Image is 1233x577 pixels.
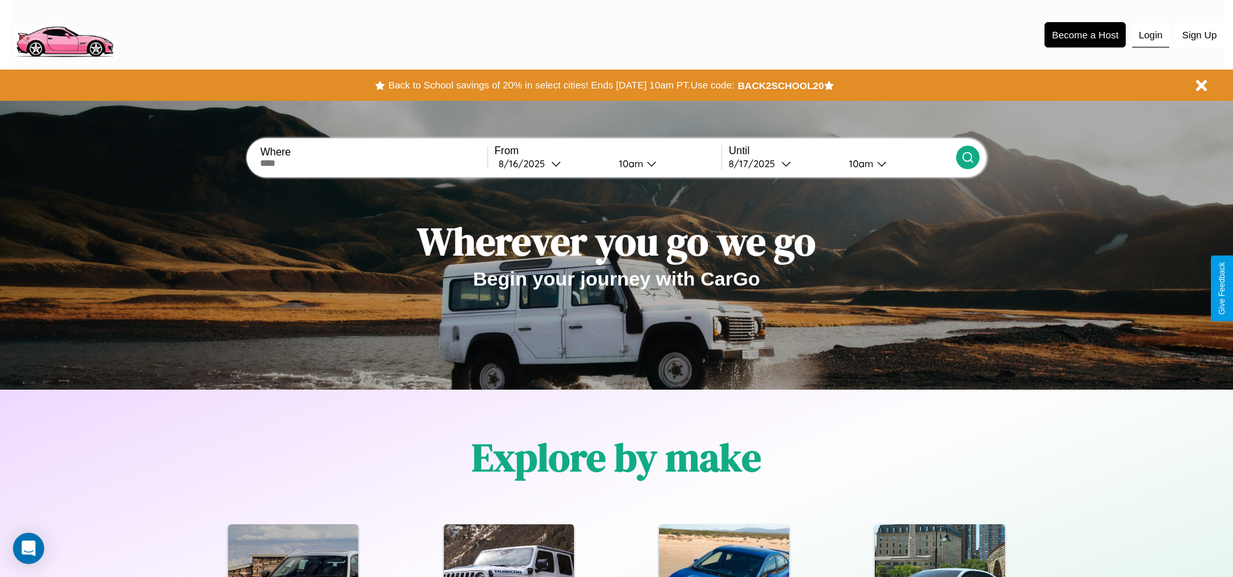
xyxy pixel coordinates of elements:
button: Back to School savings of 20% in select cities! Ends [DATE] 10am PT.Use code: [385,76,737,94]
button: Become a Host [1045,22,1126,47]
div: 8 / 17 / 2025 [729,157,781,170]
h1: Explore by make [472,431,761,484]
label: Until [729,145,955,157]
div: Open Intercom Messenger [13,533,44,564]
button: 10am [608,157,722,170]
label: From [495,145,721,157]
button: 10am [838,157,956,170]
button: Login [1132,23,1169,47]
div: 8 / 16 / 2025 [499,157,551,170]
div: 10am [842,157,877,170]
div: Give Feedback [1217,262,1227,315]
div: 10am [612,157,647,170]
button: 8/16/2025 [495,157,608,170]
img: logo [10,7,119,60]
b: BACK2SCHOOL20 [738,80,824,91]
label: Where [260,146,487,158]
button: Sign Up [1176,23,1223,47]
